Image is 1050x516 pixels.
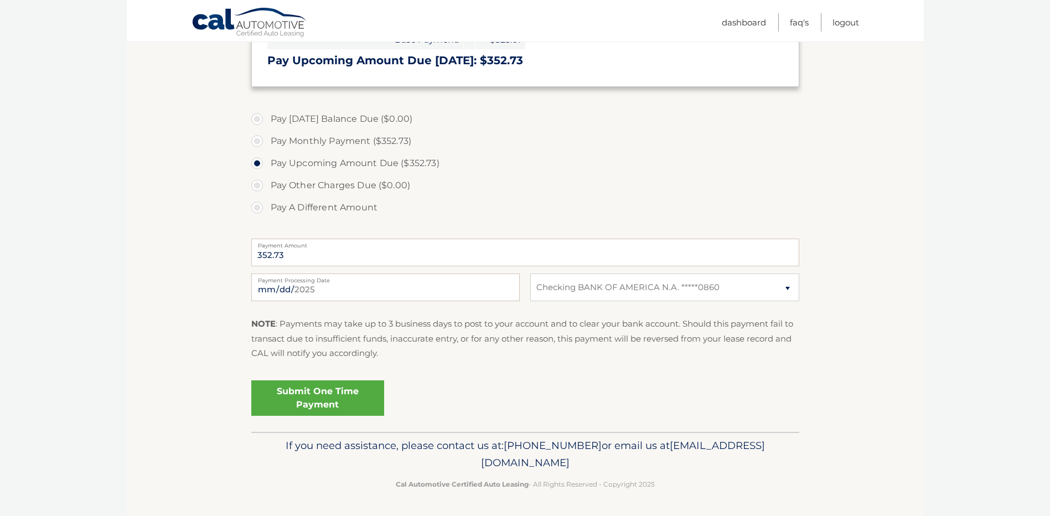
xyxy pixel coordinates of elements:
[790,13,809,32] a: FAQ's
[258,478,792,490] p: - All Rights Reserved - Copyright 2025
[251,174,799,197] label: Pay Other Charges Due ($0.00)
[251,239,799,247] label: Payment Amount
[251,239,799,266] input: Payment Amount
[251,318,276,329] strong: NOTE
[251,274,520,301] input: Payment Date
[722,13,766,32] a: Dashboard
[251,130,799,152] label: Pay Monthly Payment ($352.73)
[251,152,799,174] label: Pay Upcoming Amount Due ($352.73)
[258,437,792,472] p: If you need assistance, please contact us at: or email us at
[251,108,799,130] label: Pay [DATE] Balance Due ($0.00)
[251,380,384,416] a: Submit One Time Payment
[251,274,520,282] label: Payment Processing Date
[192,7,308,39] a: Cal Automotive
[504,439,602,452] span: [PHONE_NUMBER]
[251,197,799,219] label: Pay A Different Amount
[832,13,859,32] a: Logout
[251,317,799,360] p: : Payments may take up to 3 business days to post to your account and to clear your bank account....
[396,480,529,488] strong: Cal Automotive Certified Auto Leasing
[267,54,783,68] h3: Pay Upcoming Amount Due [DATE]: $352.73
